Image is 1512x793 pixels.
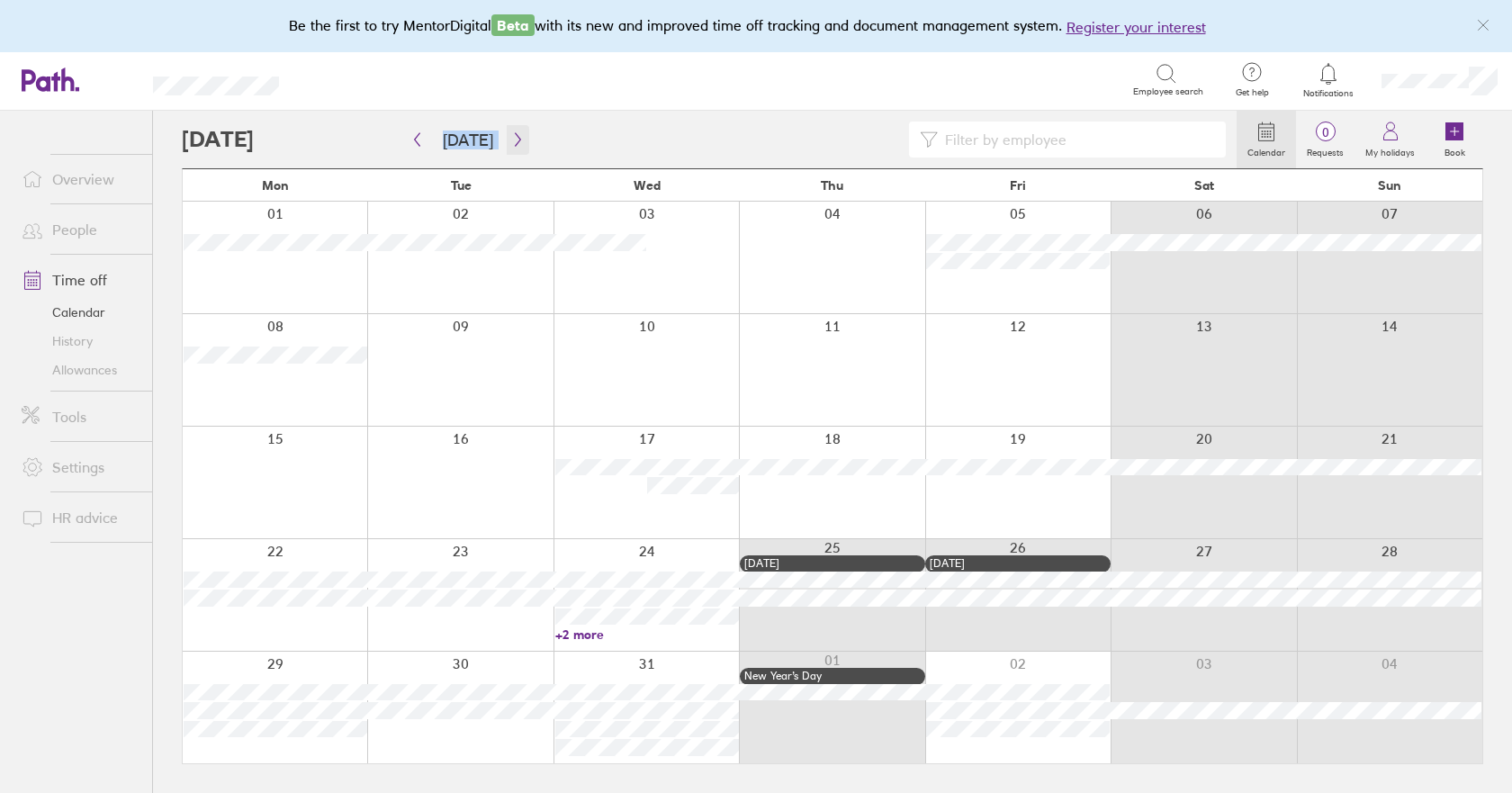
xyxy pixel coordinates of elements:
[744,670,921,682] div: New Year’s Day
[7,500,152,536] a: HR advice
[1223,87,1282,98] span: Get help
[1300,88,1358,99] span: Notifications
[930,557,1106,570] div: [DATE]
[1194,178,1214,193] span: Sat
[7,399,152,435] a: Tools
[7,298,152,327] a: Calendar
[634,178,661,193] span: Wed
[1378,178,1401,193] span: Sun
[7,212,152,248] a: People
[1296,142,1354,158] label: Requests
[7,356,152,384] a: Allowances
[1133,86,1203,97] span: Employee search
[7,161,152,197] a: Overview
[7,327,152,356] a: History
[7,449,152,485] a: Settings
[821,178,843,193] span: Thu
[744,557,921,570] div: [DATE]
[1066,16,1206,38] button: Register your interest
[1237,142,1296,158] label: Calendar
[555,626,739,643] a: +2 more
[1296,125,1354,140] span: 0
[328,71,373,87] div: Search
[1237,111,1296,168] a: Calendar
[7,262,152,298] a: Time off
[1426,111,1483,168] a: Book
[1354,142,1426,158] label: My holidays
[1434,142,1476,158] label: Book
[289,14,1224,38] div: Be the first to try MentorDigital with its new and improved time off tracking and document manage...
[451,178,472,193] span: Tue
[938,122,1215,157] input: Filter by employee
[491,14,535,36] span: Beta
[428,125,508,155] button: [DATE]
[1296,111,1354,168] a: 0Requests
[1010,178,1026,193] span: Fri
[1354,111,1426,168] a: My holidays
[1300,61,1358,99] a: Notifications
[262,178,289,193] span: Mon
